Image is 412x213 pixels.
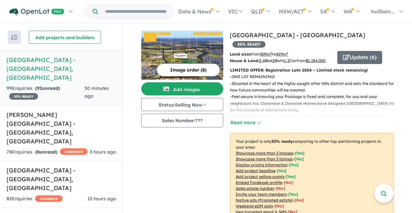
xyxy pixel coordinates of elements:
p: Bed Bath Car from [230,57,332,64]
button: Read more [230,119,261,126]
span: 50 minutes ago [85,85,109,99]
h5: [PERSON_NAME][GEOGRAPHIC_DATA] - [GEOGRAPHIC_DATA] , [GEOGRAPHIC_DATA] [7,110,116,146]
u: 3-4 [259,58,265,63]
sup: 2 [286,51,288,55]
span: [ Yes ] [286,174,296,179]
span: twilliam... [371,8,395,15]
button: Status:Selling Now [141,98,223,111]
button: Add images [141,82,223,95]
input: Try estate name, suburb, builder or developer [99,5,172,19]
p: from [230,51,332,57]
img: High Grove Estate - Box Hill [141,31,223,80]
u: Display pricing information [236,162,287,167]
span: to [272,52,288,57]
u: $ 1,184,000 [306,58,325,63]
span: 35 % READY [232,41,265,48]
span: [ Yes ] [288,192,298,197]
div: 78 Enquir ies [7,148,88,156]
u: Weekend eDM slots [236,204,273,208]
p: - Feel secure in knowing your Package is fixed and complete, for you and your neighbours too. Cla... [230,93,399,113]
span: 8 [37,149,39,155]
sup: 2 [270,51,272,55]
u: 2 [272,58,275,63]
button: Image order (8) [157,63,220,76]
b: House & Land: [230,58,259,63]
button: Update (6) [337,51,382,64]
button: Sales Number:??? [141,114,223,127]
span: CASHBACK [35,195,63,202]
a: [GEOGRAPHIC_DATA] - [GEOGRAPHIC_DATA] [230,31,365,39]
span: [ Yes ] [294,156,304,161]
button: Add projects and builders [29,31,101,44]
u: 1-2 [284,58,290,63]
span: 13 hours ago [88,196,116,202]
b: 35 % ready [271,139,293,144]
span: CASHBACK [60,148,88,155]
span: 3 hours ago [90,149,116,155]
u: 309 m [260,52,272,57]
h5: [GEOGRAPHIC_DATA] - [GEOGRAPHIC_DATA] , [GEOGRAPHIC_DATA] [7,166,116,192]
span: [ Yes ] [277,168,286,173]
span: [ Yes ] [295,151,304,156]
div: 82 Enquir ies [7,195,63,203]
p: LIMITED OFFER: Registration Late 2024 – Limited stock remaining! [230,67,394,74]
u: Add project selling-points [236,174,284,179]
u: Invite your team members [236,192,287,197]
p: - Situated in the heart of the highly sought after Hills district and sets the standard for how f... [230,80,399,94]
p: - The Brookside Release is High Grove's Latest release just off [PERSON_NAME][GEOGRAPHIC_DATA], i... [230,114,399,140]
h5: [GEOGRAPHIC_DATA] - [GEOGRAPHIC_DATA] , [GEOGRAPHIC_DATA] [7,56,116,82]
span: [No] [275,204,284,208]
u: Embed Facebook profile [236,180,282,185]
img: sort.svg [11,35,18,40]
strong: ( unread) [35,85,60,91]
div: 99 Enquir ies [7,85,85,100]
strong: ( unread) [35,149,57,155]
b: Land sizes [230,52,251,57]
span: 35 % READY [9,93,38,100]
span: 92 [37,85,42,91]
span: [ No ] [284,180,293,185]
span: [No] [295,198,304,203]
span: [ No ] [276,186,285,191]
p: - ONE LOT REMAINING! [230,74,399,80]
span: [ Yes ] [289,162,299,167]
u: Add project headline [236,168,275,173]
u: 429 m [276,52,288,57]
img: Openlot PRO Logo White [10,8,64,16]
u: Native ads (Promoted estate) [236,198,293,203]
u: Sales phone number [236,186,274,191]
u: Showcase more than 3 images [236,151,293,156]
u: Showcase more than 3 listings [236,156,293,161]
